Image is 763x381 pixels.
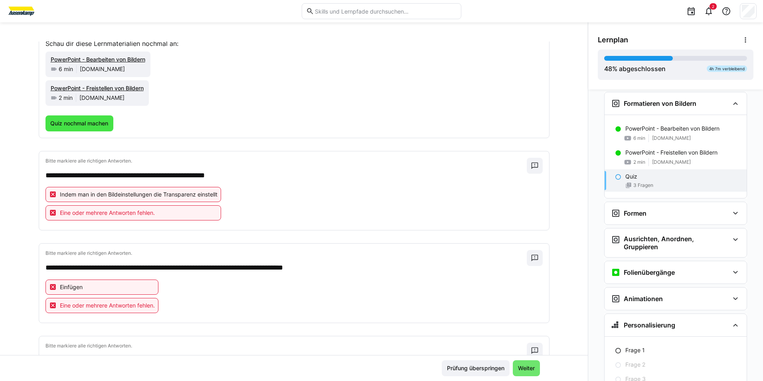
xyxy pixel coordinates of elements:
span: PowerPoint - Bearbeiten von Bildern [51,56,145,63]
h3: Formatieren von Bildern [624,99,696,107]
button: Weiter [513,360,540,376]
span: [DOMAIN_NAME] [80,65,125,73]
span: [DOMAIN_NAME] [79,94,125,102]
p: PowerPoint - Bearbeiten von Bildern [625,125,720,133]
span: 2 min [59,94,73,102]
span: Prüfung überspringen [446,364,506,372]
h3: Personalisierung [624,321,675,329]
span: 6 min [59,65,73,73]
button: Quiz nochmal machen [45,115,114,131]
p: Indem man in den Bildeinstellungen die Transparenz einstellt [60,190,217,198]
p: Einfügen [60,283,83,291]
h3: Animationen [624,295,663,303]
span: Weiter [517,364,536,372]
p: Bitte markiere alle richtigen Antworten. [45,343,527,349]
p: Bitte markiere alle richtigen Antworten. [45,250,527,256]
span: Eine oder mehrere Antworten fehlen. [60,302,155,310]
p: Frage 1 [625,346,645,354]
span: [DOMAIN_NAME] [652,135,691,141]
span: Quiz nochmal machen [49,119,109,127]
p: Schau dir diese Lernmaterialien nochmal an: [45,39,543,48]
p: Frage 2 [625,361,645,369]
span: 3 Fragen [633,182,653,189]
span: Eine oder mehrere Antworten fehlen. [60,209,155,217]
p: PowerPoint - Freistellen von Bildern [625,149,718,157]
p: Quiz [625,173,637,181]
span: PowerPoint - Freistellen von Bildern [51,85,144,91]
span: Lernplan [598,36,628,44]
span: 2 min [633,159,645,165]
p: Bitte markiere alle richtigen Antworten. [45,158,527,164]
div: 4h 7m verbleibend [707,65,747,72]
input: Skills und Lernpfade durchsuchen… [314,8,457,15]
span: 2 [712,4,714,9]
span: 6 min [633,135,645,141]
button: Prüfung überspringen [442,360,510,376]
span: [DOMAIN_NAME] [652,159,691,165]
h3: Ausrichten, Anordnen, Gruppieren [624,235,729,251]
div: % abgeschlossen [604,64,666,73]
h3: Formen [624,209,646,217]
h3: Folienübergänge [624,268,675,276]
span: 48 [604,65,612,73]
